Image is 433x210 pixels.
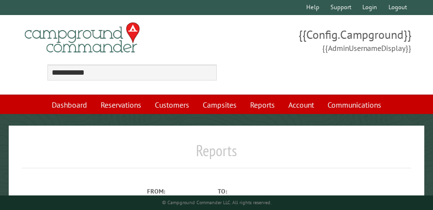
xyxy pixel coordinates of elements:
[217,27,412,54] span: {{Config.Campground}} {{AdminUsernameDisplay}}
[147,187,216,196] label: From:
[244,96,281,114] a: Reports
[322,96,387,114] a: Communications
[149,96,195,114] a: Customers
[46,96,93,114] a: Dashboard
[218,187,286,196] label: To:
[197,96,242,114] a: Campsites
[22,19,143,57] img: Campground Commander
[22,141,412,168] h1: Reports
[283,96,320,114] a: Account
[95,96,147,114] a: Reservations
[162,199,271,206] small: © Campground Commander LLC. All rights reserved.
